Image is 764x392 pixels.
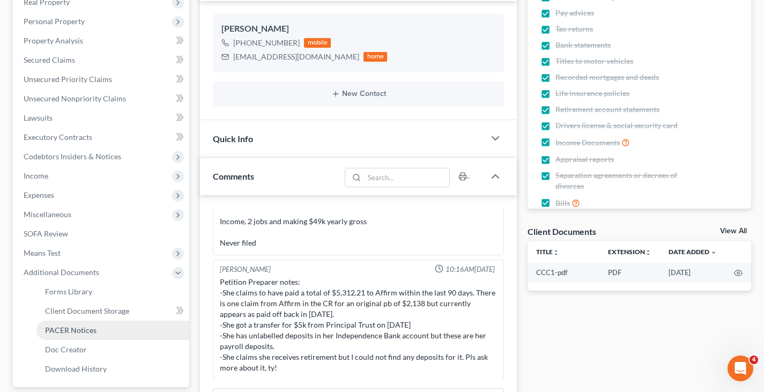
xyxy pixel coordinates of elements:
[555,104,659,115] span: Retirement account statements
[45,326,97,335] span: PACER Notices
[24,36,83,45] span: Property Analysis
[36,359,189,379] a: Download History
[24,210,71,219] span: Miscellaneous
[528,226,596,237] div: Client Documents
[36,282,189,301] a: Forms Library
[555,198,570,209] span: Bills
[608,248,651,256] a: Extensionunfold_more
[213,134,253,144] span: Quick Info
[24,268,99,277] span: Additional Documents
[364,52,387,62] div: home
[45,287,92,296] span: Forms Library
[710,249,717,256] i: expand_more
[45,306,129,315] span: Client Document Storage
[15,224,189,243] a: SOFA Review
[24,190,54,199] span: Expenses
[36,321,189,340] a: PACER Notices
[233,38,300,48] div: [PHONE_NUMBER]
[599,263,660,282] td: PDF
[24,113,53,122] span: Lawsuits
[45,364,107,373] span: Download History
[213,171,254,181] span: Comments
[669,248,717,256] a: Date Added expand_more
[24,152,121,161] span: Codebtors Insiders & Notices
[555,24,593,34] span: Tax returns
[15,70,189,89] a: Unsecured Priority Claims
[24,17,85,26] span: Personal Property
[555,40,611,50] span: Bank statements
[555,120,678,131] span: Drivers license & social security card
[15,50,189,70] a: Secured Claims
[555,72,659,83] span: Recorded mortgages and deeds
[304,38,331,48] div: mobile
[36,340,189,359] a: Doc Creator
[555,154,614,165] span: Appraisal reports
[446,264,495,275] span: 10:16AM[DATE]
[645,249,651,256] i: unfold_more
[536,248,559,256] a: Titleunfold_more
[24,94,126,103] span: Unsecured Nonpriority Claims
[720,227,747,235] a: View All
[15,89,189,108] a: Unsecured Nonpriority Claims
[728,356,753,381] iframe: Intercom live chat
[220,277,497,373] div: Petition Preparer notes: -She claims to have paid a total of $5,312.21 to Affirm within the last ...
[15,31,189,50] a: Property Analysis
[36,301,189,321] a: Client Document Storage
[553,249,559,256] i: unfold_more
[750,356,758,364] span: 4
[15,108,189,128] a: Lawsuits
[45,345,87,354] span: Doc Creator
[24,248,61,257] span: Means Test
[221,23,495,35] div: [PERSON_NAME]
[555,170,686,191] span: Separation agreements or decrees of divorces
[233,51,359,62] div: [EMAIL_ADDRESS][DOMAIN_NAME]
[660,263,725,282] td: [DATE]
[365,168,450,187] input: Search...
[555,56,633,66] span: Titles to motor vehicles
[221,90,495,98] button: New Contact
[555,88,629,99] span: Life insurance policies
[555,137,620,148] span: Income Documents
[555,8,594,18] span: Pay advices
[24,229,68,238] span: SOFA Review
[24,132,92,142] span: Executory Contracts
[220,264,271,275] div: [PERSON_NAME]
[24,55,75,64] span: Secured Claims
[24,171,48,180] span: Income
[15,128,189,147] a: Executory Contracts
[24,75,112,84] span: Unsecured Priority Claims
[528,263,599,282] td: CCC1-pdf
